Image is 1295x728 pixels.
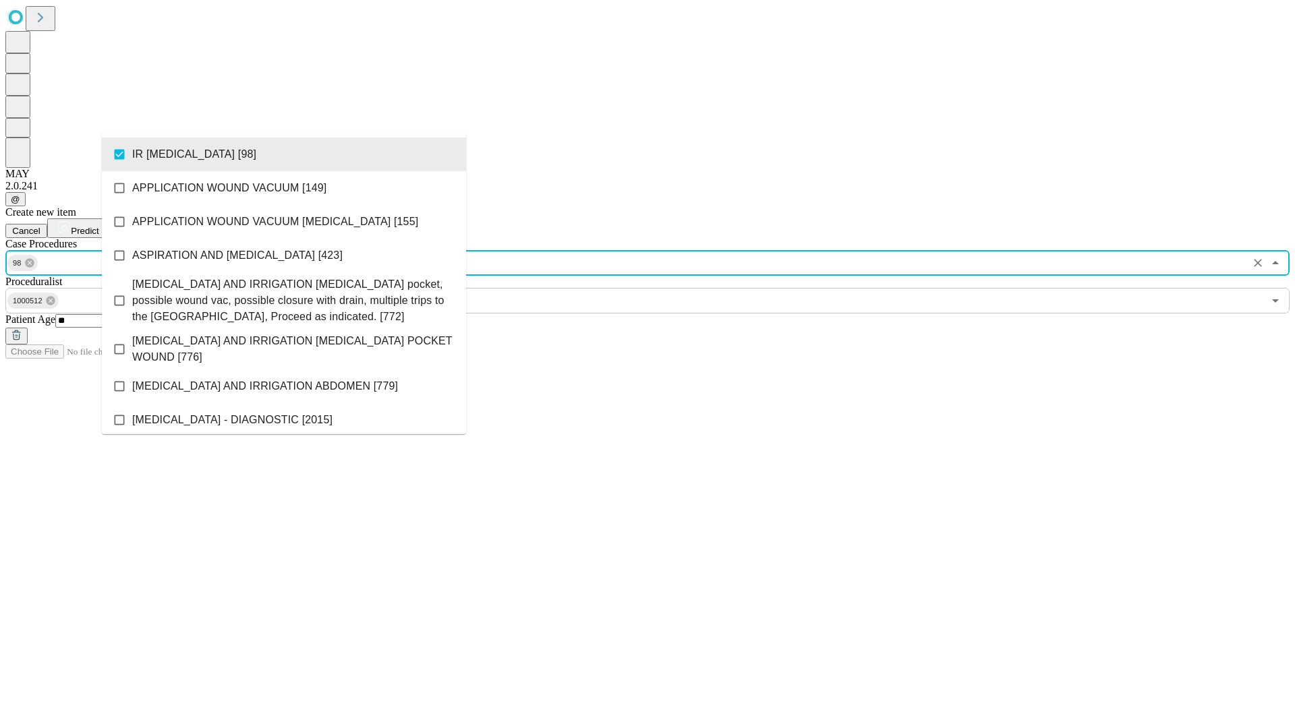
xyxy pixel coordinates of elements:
[132,378,398,394] span: [MEDICAL_DATA] AND IRRIGATION ABDOMEN [779]
[11,194,20,204] span: @
[5,313,55,325] span: Patient Age
[132,180,326,196] span: APPLICATION WOUND VACUUM [149]
[1248,253,1267,272] button: Clear
[132,146,256,162] span: IR [MEDICAL_DATA] [98]
[5,192,26,206] button: @
[132,247,343,264] span: ASPIRATION AND [MEDICAL_DATA] [423]
[47,218,109,238] button: Predict
[7,255,38,271] div: 98
[7,293,59,309] div: 1000512
[5,206,76,218] span: Create new item
[5,180,1290,192] div: 2.0.241
[5,168,1290,180] div: MAY
[12,226,40,236] span: Cancel
[5,238,77,249] span: Scheduled Procedure
[1266,291,1285,310] button: Open
[7,255,27,271] span: 98
[132,276,455,325] span: [MEDICAL_DATA] AND IRRIGATION [MEDICAL_DATA] pocket, possible wound vac, possible closure with dr...
[5,224,47,238] button: Cancel
[7,293,48,309] span: 1000512
[132,412,333,428] span: [MEDICAL_DATA] - DIAGNOSTIC [2015]
[132,214,418,230] span: APPLICATION WOUND VACUUM [MEDICAL_DATA] [155]
[132,333,455,365] span: [MEDICAL_DATA] AND IRRIGATION [MEDICAL_DATA] POCKET WOUND [776]
[5,276,62,287] span: Proceduralist
[1266,253,1285,272] button: Close
[71,226,98,236] span: Predict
